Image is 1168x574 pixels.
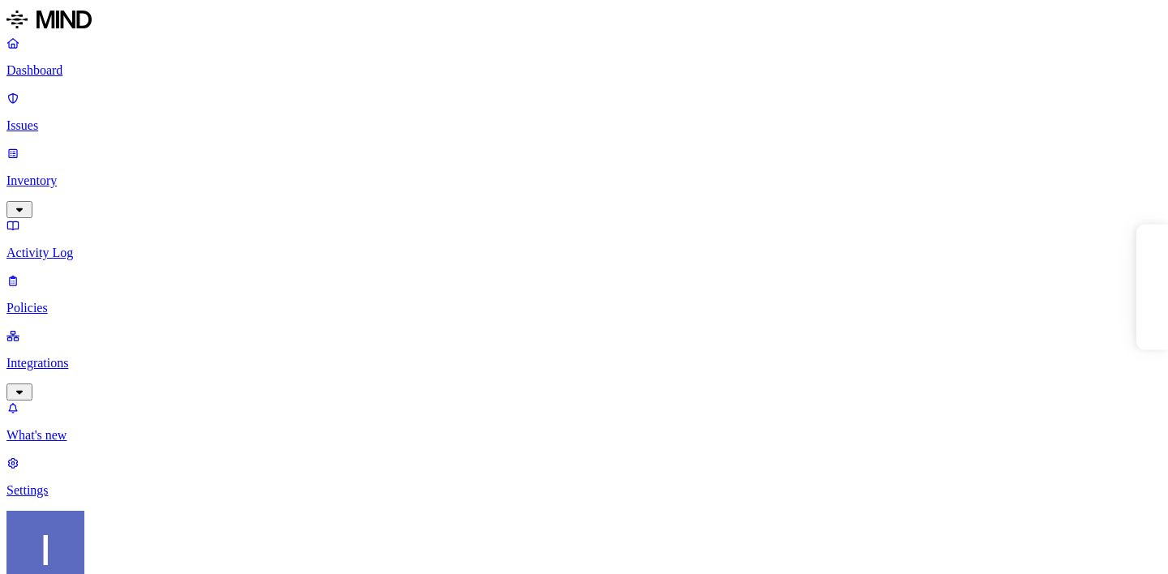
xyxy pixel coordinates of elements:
img: MIND [6,6,92,32]
p: Integrations [6,356,1162,371]
a: What's new [6,401,1162,443]
a: Settings [6,456,1162,498]
p: Activity Log [6,246,1162,260]
a: MIND [6,6,1162,36]
p: What's new [6,428,1162,443]
a: Activity Log [6,218,1162,260]
a: Dashboard [6,36,1162,78]
p: Issues [6,118,1162,133]
p: Settings [6,483,1162,498]
p: Inventory [6,173,1162,188]
p: Policies [6,301,1162,315]
a: Issues [6,91,1162,133]
a: Inventory [6,146,1162,216]
p: Dashboard [6,63,1162,78]
a: Policies [6,273,1162,315]
a: Integrations [6,328,1162,398]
